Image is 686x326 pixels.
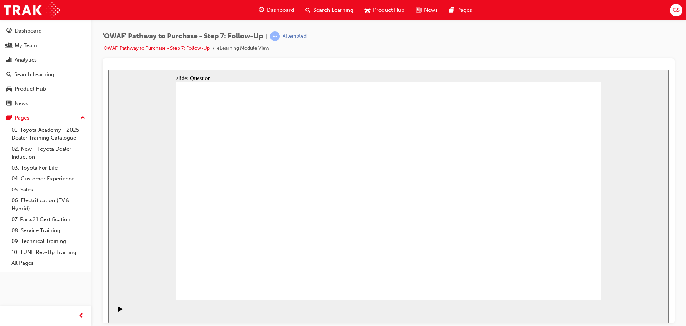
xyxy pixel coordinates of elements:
a: Dashboard [3,24,88,38]
span: car-icon [365,6,370,15]
a: 01. Toyota Academy - 2025 Dealer Training Catalogue [9,125,88,143]
span: news-icon [416,6,421,15]
span: up-icon [80,113,85,123]
button: GS [670,4,682,16]
span: Product Hub [373,6,404,14]
span: GS [673,6,680,14]
div: Dashboard [15,27,42,35]
a: car-iconProduct Hub [359,3,410,18]
button: Play (Ctrl+Alt+P) [4,236,16,248]
a: search-iconSearch Learning [300,3,359,18]
span: news-icon [6,101,12,107]
div: Attempted [283,33,307,40]
a: 06. Electrification (EV & Hybrid) [9,195,88,214]
a: 05. Sales [9,184,88,195]
span: 'OWAF' Pathway to Purchase - Step 7: Follow-Up [103,32,263,40]
div: playback controls [4,230,16,254]
a: Search Learning [3,68,88,81]
a: Analytics [3,53,88,67]
a: guage-iconDashboard [253,3,300,18]
span: car-icon [6,86,12,92]
a: News [3,97,88,110]
span: Pages [457,6,472,14]
button: DashboardMy TeamAnalyticsSearch LearningProduct HubNews [3,23,88,111]
span: pages-icon [6,115,12,121]
span: people-icon [6,43,12,49]
span: guage-icon [259,6,264,15]
div: News [15,99,28,108]
a: 09. Technical Training [9,236,88,247]
a: 02. New - Toyota Dealer Induction [9,143,88,162]
span: learningRecordVerb_ATTEMPT-icon [270,31,280,41]
div: Pages [15,114,29,122]
a: 07. Parts21 Certification [9,214,88,225]
div: Search Learning [14,70,54,79]
div: Product Hub [15,85,46,93]
a: 'OWAF' Pathway to Purchase - Step 7: Follow-Up [103,45,210,51]
div: Analytics [15,56,37,64]
a: 08. Service Training [9,225,88,236]
span: pages-icon [449,6,454,15]
li: eLearning Module View [217,44,269,53]
button: Pages [3,111,88,125]
a: Product Hub [3,82,88,96]
span: search-icon [305,6,310,15]
div: My Team [15,42,37,50]
a: My Team [3,39,88,52]
a: news-iconNews [410,3,443,18]
span: guage-icon [6,28,12,34]
span: prev-icon [79,312,84,321]
span: News [424,6,438,14]
span: chart-icon [6,57,12,63]
span: | [266,32,267,40]
a: All Pages [9,258,88,269]
a: pages-iconPages [443,3,478,18]
a: 04. Customer Experience [9,173,88,184]
span: Dashboard [267,6,294,14]
span: Search Learning [313,6,353,14]
a: 03. Toyota For Life [9,162,88,174]
img: Trak [4,2,60,18]
span: search-icon [6,72,11,78]
a: 10. TUNE Rev-Up Training [9,247,88,258]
